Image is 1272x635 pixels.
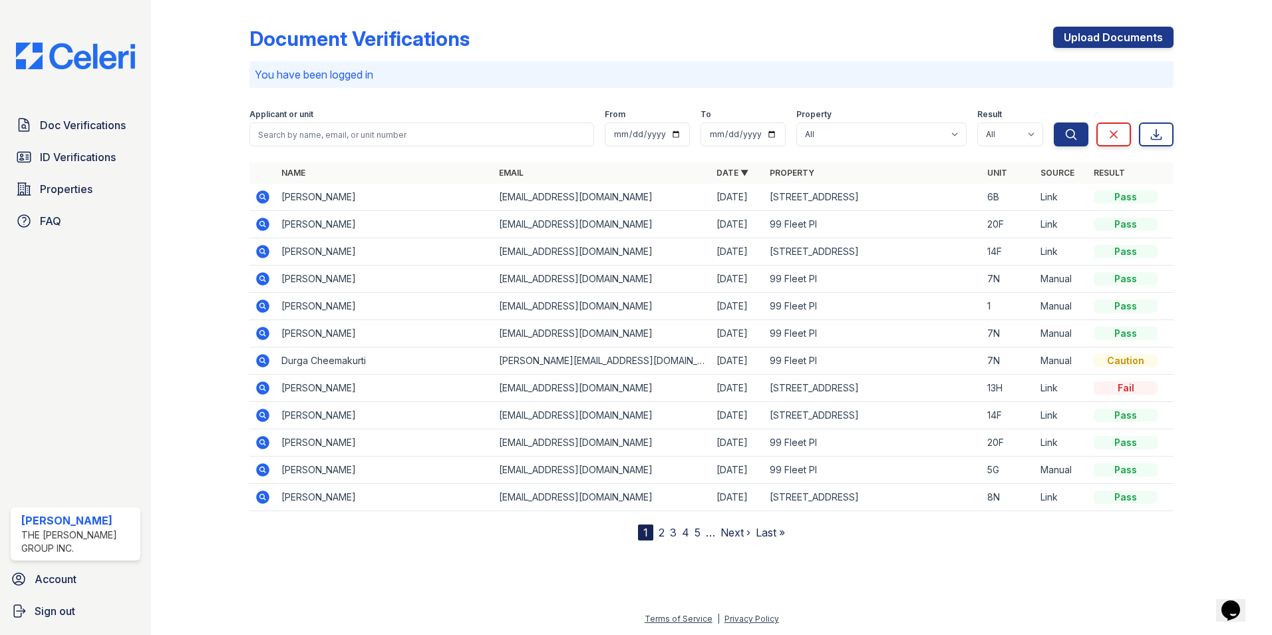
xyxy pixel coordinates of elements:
td: 13H [982,375,1035,402]
td: Manual [1035,347,1088,375]
a: Unit [987,168,1007,178]
td: [STREET_ADDRESS] [764,402,982,429]
div: Pass [1094,245,1158,258]
span: … [706,525,715,540]
td: [DATE] [711,375,764,402]
td: [PERSON_NAME] [276,375,494,402]
td: Link [1035,375,1088,402]
div: Fail [1094,381,1158,395]
td: [EMAIL_ADDRESS][DOMAIN_NAME] [494,184,711,211]
td: 8N [982,484,1035,511]
a: Date ▼ [716,168,748,178]
td: 1 [982,293,1035,320]
td: [STREET_ADDRESS] [764,184,982,211]
span: Properties [40,181,92,197]
a: 2 [659,526,665,539]
a: Sign out [5,598,146,624]
td: [EMAIL_ADDRESS][DOMAIN_NAME] [494,484,711,511]
label: To [701,109,711,120]
div: | [717,614,720,624]
td: 99 Fleet Pl [764,211,982,238]
a: 3 [670,526,677,539]
td: [PERSON_NAME] [276,484,494,511]
a: Property [770,168,814,178]
a: ID Verifications [11,144,140,170]
td: [PERSON_NAME] [276,238,494,266]
td: Manual [1035,320,1088,347]
div: 1 [638,525,653,540]
td: 99 Fleet Pl [764,347,982,375]
label: Applicant or unit [249,109,313,120]
label: Result [977,109,1002,120]
a: Name [281,168,305,178]
td: [EMAIL_ADDRESS][DOMAIN_NAME] [494,211,711,238]
td: Link [1035,211,1088,238]
td: [STREET_ADDRESS] [764,238,982,266]
td: Link [1035,238,1088,266]
td: [PERSON_NAME] [276,402,494,429]
td: 20F [982,429,1035,457]
a: Account [5,566,146,592]
iframe: chat widget [1216,582,1259,622]
td: Link [1035,402,1088,429]
td: [PERSON_NAME] [276,211,494,238]
td: [DATE] [711,293,764,320]
a: 4 [682,526,689,539]
div: The [PERSON_NAME] Group Inc. [21,529,135,555]
div: Pass [1094,327,1158,340]
a: Terms of Service [645,614,713,624]
td: 7N [982,320,1035,347]
td: Link [1035,429,1088,457]
div: Pass [1094,272,1158,286]
div: Pass [1094,218,1158,231]
div: Pass [1094,409,1158,422]
td: [DATE] [711,184,764,211]
td: [PERSON_NAME] [276,293,494,320]
td: Manual [1035,266,1088,293]
a: Doc Verifications [11,112,140,138]
a: Properties [11,176,140,202]
p: You have been logged in [255,67,1168,83]
td: Link [1035,184,1088,211]
div: Pass [1094,300,1158,313]
td: [EMAIL_ADDRESS][DOMAIN_NAME] [494,320,711,347]
div: Document Verifications [249,27,470,51]
span: ID Verifications [40,149,116,165]
td: 99 Fleet Pl [764,429,982,457]
td: [DATE] [711,457,764,484]
td: 5G [982,457,1035,484]
td: [STREET_ADDRESS] [764,375,982,402]
label: From [605,109,625,120]
img: CE_Logo_Blue-a8612792a0a2168367f1c8372b55b34899dd931a85d93a1a3d3e32e68fde9ad4.png [5,43,146,69]
td: [PERSON_NAME][EMAIL_ADDRESS][DOMAIN_NAME] [494,347,711,375]
td: Manual [1035,293,1088,320]
td: [EMAIL_ADDRESS][DOMAIN_NAME] [494,457,711,484]
td: 14F [982,402,1035,429]
a: Email [499,168,524,178]
div: Pass [1094,190,1158,204]
td: [PERSON_NAME] [276,266,494,293]
td: [DATE] [711,429,764,457]
td: [DATE] [711,320,764,347]
a: Privacy Policy [724,614,779,624]
input: Search by name, email, or unit number [249,122,594,146]
div: Pass [1094,491,1158,504]
span: Sign out [35,603,75,619]
td: [EMAIL_ADDRESS][DOMAIN_NAME] [494,238,711,266]
span: Account [35,571,77,587]
td: 7N [982,347,1035,375]
a: Next › [720,526,750,539]
div: [PERSON_NAME] [21,513,135,529]
a: Last » [756,526,785,539]
span: FAQ [40,213,61,229]
td: 99 Fleet Pl [764,266,982,293]
td: 14F [982,238,1035,266]
td: Link [1035,484,1088,511]
td: [EMAIL_ADDRESS][DOMAIN_NAME] [494,402,711,429]
td: [EMAIL_ADDRESS][DOMAIN_NAME] [494,375,711,402]
div: Pass [1094,436,1158,449]
a: Source [1040,168,1074,178]
td: 99 Fleet Pl [764,457,982,484]
td: 7N [982,266,1035,293]
a: FAQ [11,208,140,234]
